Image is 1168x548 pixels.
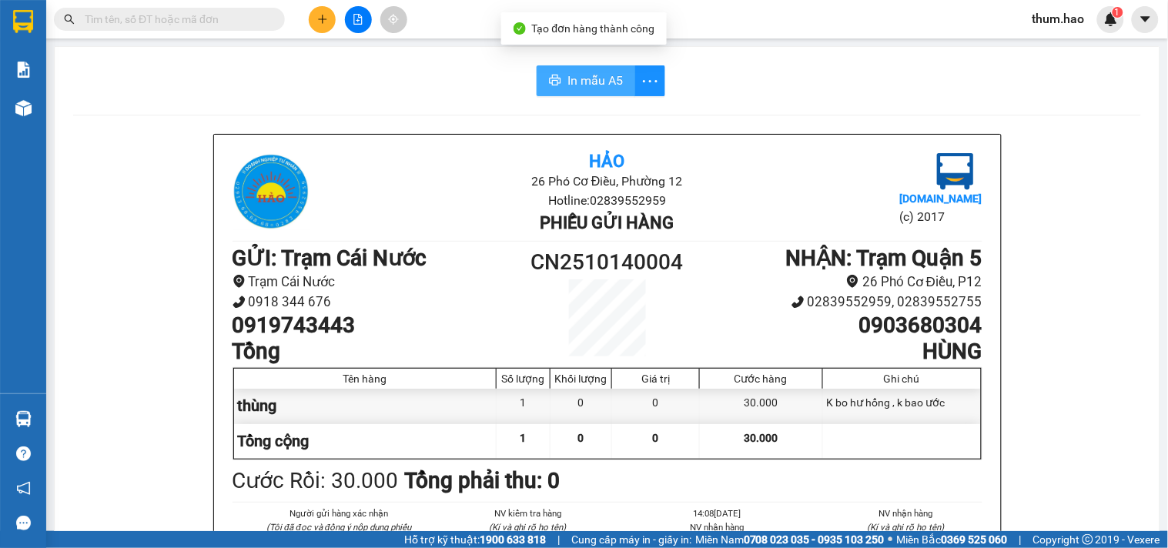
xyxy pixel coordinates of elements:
[64,14,75,25] span: search
[744,432,778,444] span: 30.000
[1115,7,1120,18] span: 1
[520,432,527,444] span: 1
[1113,7,1123,18] sup: 1
[16,446,31,461] span: question-circle
[404,531,546,548] span: Hỗ trợ kỹ thuật:
[616,373,695,385] div: Giá trị
[15,411,32,427] img: warehouse-icon
[830,506,982,520] li: NV nhận hàng
[233,292,514,312] li: 0918 344 676
[612,389,700,423] div: 0
[695,531,885,548] span: Miền Nam
[537,65,635,96] button: printerIn mẫu A5
[388,14,399,25] span: aim
[266,522,411,546] i: (Tôi đã đọc và đồng ý nộp dung phiếu gửi hàng)
[791,296,805,309] span: phone
[641,506,794,520] li: 14:08[DATE]
[317,14,328,25] span: plus
[233,312,514,339] h1: 0919743443
[234,389,497,423] div: thùng
[514,246,701,279] h1: CN2510140004
[1020,9,1097,28] span: thum.hao
[514,22,526,35] span: check-circle
[567,71,623,90] span: In mẫu A5
[554,373,607,385] div: Khối lượng
[85,11,266,28] input: Tìm tên, số ĐT hoặc mã đơn
[942,533,1008,546] strong: 0369 525 060
[233,464,399,498] div: Cước Rồi : 30.000
[549,74,561,89] span: printer
[233,339,514,365] h1: Tồng
[16,481,31,496] span: notification
[497,389,551,423] div: 1
[653,432,659,444] span: 0
[641,520,794,534] li: NV nhận hàng
[263,506,416,520] li: Người gửi hàng xác nhận
[1019,531,1022,548] span: |
[557,531,560,548] span: |
[500,373,546,385] div: Số lượng
[532,22,655,35] span: Tạo đơn hàng thành công
[452,506,604,520] li: NV kiểm tra hàng
[238,432,310,450] span: Tổng cộng
[551,389,612,423] div: 0
[405,468,561,493] b: Tổng phải thu: 0
[937,153,974,190] img: logo.jpg
[1083,534,1093,545] span: copyright
[634,65,665,96] button: more
[744,533,885,546] strong: 0708 023 035 - 0935 103 250
[571,531,691,548] span: Cung cấp máy in - giấy in:
[846,275,859,288] span: environment
[1132,6,1159,33] button: caret-down
[16,516,31,530] span: message
[490,522,567,533] i: (Kí và ghi rõ họ tên)
[309,6,336,33] button: plus
[701,339,982,365] h1: HÙNG
[13,10,33,33] img: logo-vxr
[15,100,32,116] img: warehouse-icon
[635,72,664,91] span: more
[345,6,372,33] button: file-add
[578,432,584,444] span: 0
[233,275,246,288] span: environment
[1104,12,1118,26] img: icon-new-feature
[701,272,982,292] li: 26 Phó Cơ Điều, P12
[233,153,310,230] img: logo.jpg
[238,373,493,385] div: Tên hàng
[380,6,407,33] button: aim
[480,533,546,546] strong: 1900 633 818
[899,192,982,205] b: [DOMAIN_NAME]
[15,62,32,78] img: solution-icon
[701,292,982,312] li: 02839552959, 02839552755
[868,522,945,533] i: (Kí và ghi rõ họ tên)
[1139,12,1153,26] span: caret-down
[357,172,857,191] li: 26 Phó Cơ Điều, Phường 12
[700,389,822,423] div: 30.000
[823,389,981,423] div: K bo hư hổng , k bao ước
[233,272,514,292] li: Trạm Cái Nước
[233,296,246,309] span: phone
[704,373,818,385] div: Cước hàng
[589,152,624,171] b: Hảo
[786,246,982,271] b: NHẬN : Trạm Quận 5
[353,14,363,25] span: file-add
[540,213,674,232] b: Phiếu gửi hàng
[897,531,1008,548] span: Miền Bắc
[701,312,982,339] h1: 0903680304
[233,246,427,271] b: GỬI : Trạm Cái Nước
[357,191,857,210] li: Hotline: 02839552959
[827,373,977,385] div: Ghi chú
[899,207,982,226] li: (c) 2017
[889,536,893,543] span: ⚪️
